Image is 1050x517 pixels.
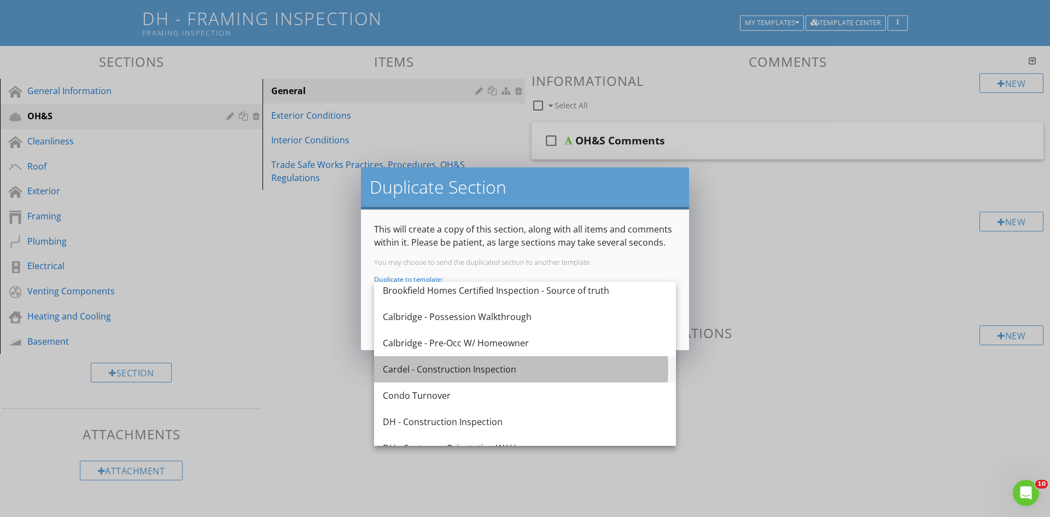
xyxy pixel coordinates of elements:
[383,363,667,376] div: Cardel - Construction Inspection
[383,310,667,323] div: Calbridge - Possession Walkthrough
[374,258,676,266] p: You may choose to send the duplicated section to another template:
[383,336,667,350] div: Calbridge - Pre-Occ W/ Homeowner
[383,442,667,455] div: DH - Customer Orientation W/ Homeowner
[1013,480,1039,506] iframe: Intercom live chat
[1035,480,1048,489] span: 10
[383,284,667,297] div: Brookfield Homes Certified Inspection - Source of truth
[383,389,667,402] div: Condo Turnover
[374,223,676,249] p: This will create a copy of this section, along with all items and comments within it. Please be p...
[370,176,680,198] h2: Duplicate Section
[383,415,667,428] div: DH - Construction Inspection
